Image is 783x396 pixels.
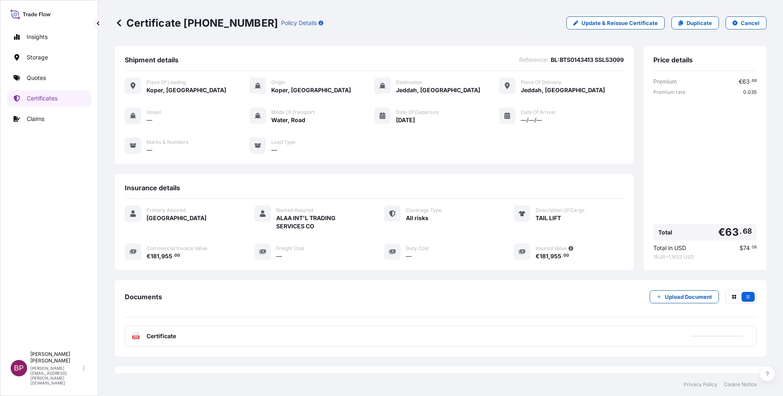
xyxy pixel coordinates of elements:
[752,80,757,82] span: 68
[725,227,738,237] span: 63
[173,254,174,257] span: .
[743,89,757,96] span: 0.035
[742,79,750,84] span: 63
[684,381,717,388] a: Privacy Policy
[653,89,685,96] span: Premium rate
[151,253,159,259] span: 181
[147,79,186,86] span: Place of Loading
[276,207,313,214] span: Named Assured
[396,116,415,124] span: [DATE]
[536,207,584,214] span: Description Of Cargo
[276,252,282,260] span: —
[724,381,757,388] a: Cookie Notice
[658,228,672,237] span: Total
[562,254,563,257] span: .
[563,254,569,257] span: 00
[521,116,542,124] span: —/—/—
[653,56,693,64] span: Price details
[125,293,162,301] span: Documents
[271,86,351,94] span: Koper, [GEOGRAPHIC_DATA]
[540,253,548,259] span: 181
[406,252,412,260] span: —
[27,53,48,61] p: Storage
[726,16,767,30] button: Cancel
[551,56,624,64] span: BL:BTS0143413 SSLS3099
[147,207,185,214] span: Primary Assured
[27,74,46,82] p: Quotes
[671,16,719,30] a: Duplicate
[743,229,752,234] span: 68
[665,293,712,301] p: Upload Document
[276,245,304,252] span: Freight Cost
[741,19,760,27] p: Cancel
[406,207,442,214] span: Coverage Type
[271,139,295,146] span: Load Type
[750,80,751,82] span: .
[739,229,742,234] span: .
[653,254,757,260] span: 1 EUR = 1.1633 USD
[30,366,81,385] p: [PERSON_NAME][EMAIL_ADDRESS][PERSON_NAME][DOMAIN_NAME]
[147,116,152,124] span: —
[650,290,719,303] button: Upload Document
[750,246,751,249] span: .
[271,109,315,116] span: Mode of Transport
[125,184,180,192] span: Insurance details
[14,364,24,372] span: BP
[30,351,81,364] p: [PERSON_NAME] [PERSON_NAME]
[521,86,605,94] span: Jeddah, [GEOGRAPHIC_DATA]
[396,79,422,86] span: Destination
[125,56,179,64] span: Shipment details
[27,115,44,123] p: Claims
[653,244,686,252] span: Total in USD
[147,253,151,259] span: €
[536,253,540,259] span: €
[147,146,152,154] span: —
[147,214,206,222] span: [GEOGRAPHIC_DATA]
[739,79,742,84] span: €
[281,19,317,27] p: Policy Details
[743,245,750,251] span: 74
[271,116,305,124] span: Water, Road
[147,109,161,116] span: Vessel
[7,111,92,127] a: Claims
[147,332,176,340] span: Certificate
[519,56,548,64] span: Reference :
[147,139,188,146] span: Marks & Numbers
[271,146,277,154] span: —
[7,70,92,86] a: Quotes
[133,336,139,339] text: PDF
[159,253,161,259] span: ,
[7,90,92,107] a: Certificates
[536,214,561,222] span: TAIL LIFT
[566,16,665,30] a: Update & Reissue Certificate
[174,254,180,257] span: 00
[752,246,757,249] span: 08
[687,19,712,27] p: Duplicate
[406,245,429,252] span: Duty Cost
[718,227,725,237] span: €
[521,79,561,86] span: Place of Delivery
[406,214,428,222] span: All risks
[739,245,743,251] span: $
[536,245,567,252] span: Insured Value
[147,86,226,94] span: Koper, [GEOGRAPHIC_DATA]
[7,49,92,66] a: Storage
[521,109,555,116] span: Date of Arrival
[27,33,48,41] p: Insights
[582,19,658,27] p: Update & Reissue Certificate
[115,16,278,30] p: Certificate [PHONE_NUMBER]
[653,77,677,86] span: Premium
[147,245,207,252] span: Commercial Invoice Value
[396,109,439,116] span: Date of Departure
[548,253,550,259] span: ,
[27,94,57,102] p: Certificates
[276,214,364,230] span: ALAA INT'L TRADING SERVICES CO
[161,253,172,259] span: 955
[396,86,480,94] span: Jeddah, [GEOGRAPHIC_DATA]
[271,79,285,86] span: Origin
[550,253,561,259] span: 955
[7,29,92,45] a: Insights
